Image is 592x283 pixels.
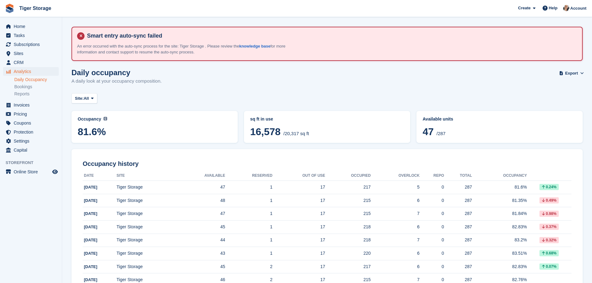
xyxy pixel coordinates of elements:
div: 0 [420,210,444,217]
span: Available units [423,116,453,121]
a: Bookings [14,84,59,90]
img: Becky Martin [563,5,569,11]
span: 47 [423,126,434,137]
span: Subscriptions [14,40,51,49]
div: 215 [325,210,370,217]
td: 82.83% [472,260,527,273]
span: [DATE] [84,264,97,269]
td: 81.84% [472,207,527,221]
div: 6 [371,250,420,257]
abbr: Current percentage of sq ft occupied [78,116,232,122]
div: 215 [325,197,370,204]
div: 0 [420,184,444,190]
td: 1 [225,194,273,207]
td: 287 [444,234,472,247]
a: Daily Occupancy [14,77,59,83]
td: 287 [444,181,472,194]
td: 17 [273,207,325,221]
td: 287 [444,220,472,234]
td: 17 [273,260,325,273]
span: [DATE] [84,211,97,216]
td: 1 [225,220,273,234]
td: 17 [273,234,325,247]
td: 45 [177,220,225,234]
span: Settings [14,137,51,145]
div: 7 [371,237,420,243]
a: Tiger Storage [17,3,54,13]
a: menu [3,58,59,67]
div: 5 [371,184,420,190]
div: 0.98% [539,211,559,217]
div: 0.68% [539,250,559,256]
a: Preview store [51,168,59,176]
span: Help [549,5,558,11]
div: 6 [371,197,420,204]
div: 218 [325,224,370,230]
a: menu [3,22,59,31]
h4: Smart entry auto-sync failed [85,32,577,39]
span: Site: [75,95,84,102]
td: 17 [273,247,325,260]
div: 218 [325,237,370,243]
th: Reserved [225,171,273,181]
span: Online Store [14,167,51,176]
td: 43 [177,247,225,260]
td: 47 [177,181,225,194]
a: menu [3,128,59,136]
div: 0 [420,224,444,230]
span: /287 [436,131,445,136]
span: Sites [14,49,51,58]
td: 44 [177,234,225,247]
a: menu [3,167,59,176]
td: 287 [444,207,472,221]
p: An error occurred with the auto-sync process for the site: Tiger Storage . Please review the for ... [77,43,295,55]
div: 0 [420,250,444,257]
th: Repo [420,171,444,181]
div: 217 [325,263,370,270]
span: [DATE] [84,251,97,256]
div: 0 [420,263,444,270]
div: 0 [420,276,444,283]
span: [DATE] [84,185,97,189]
h1: Daily occupancy [71,68,162,77]
a: menu [3,110,59,118]
a: menu [3,146,59,154]
abbr: Current breakdown of %{unit} occupied [250,116,404,122]
span: Invoices [14,101,51,109]
div: 0.32% [539,237,559,243]
td: 81.35% [472,194,527,207]
img: stora-icon-8386f47178a22dfd0bd8f6a31ec36ba5ce8667c1dd55bd0f319d3a0aa187defe.svg [5,4,14,13]
a: menu [3,119,59,127]
h2: Occupancy history [83,160,571,167]
p: A daily look at your occupancy composition. [71,78,162,85]
td: 1 [225,234,273,247]
span: Coupons [14,119,51,127]
td: Tiger Storage [117,181,177,194]
td: 82.83% [472,220,527,234]
th: Date [83,171,117,181]
th: Out of Use [273,171,325,181]
td: 287 [444,194,472,207]
a: menu [3,67,59,76]
span: Protection [14,128,51,136]
span: Home [14,22,51,31]
a: Reports [14,91,59,97]
td: 287 [444,247,472,260]
td: 47 [177,207,225,221]
div: 0 [420,197,444,204]
span: Analytics [14,67,51,76]
span: sq ft in use [250,116,273,121]
div: 0.49% [539,197,559,203]
img: icon-info-grey-7440780725fd019a000dd9b08b2336e03edf1995a4989e88bcd33f0948082b44.svg [103,117,107,121]
td: Tiger Storage [117,260,177,273]
span: Occupancy [78,116,101,121]
th: Overlock [371,171,420,181]
th: Occupied [325,171,370,181]
a: menu [3,31,59,40]
td: 287 [444,260,472,273]
span: CRM [14,58,51,67]
td: Tiger Storage [117,220,177,234]
span: [DATE] [84,225,97,229]
td: 1 [225,181,273,194]
div: 0.24% [539,184,559,190]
